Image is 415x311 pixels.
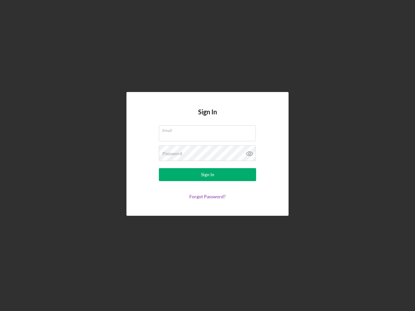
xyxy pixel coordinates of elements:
div: Sign In [201,168,214,181]
button: Sign In [159,168,256,181]
h4: Sign In [198,108,217,125]
label: Password [162,151,182,156]
label: Email [162,126,256,133]
a: Forgot Password? [189,194,226,199]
